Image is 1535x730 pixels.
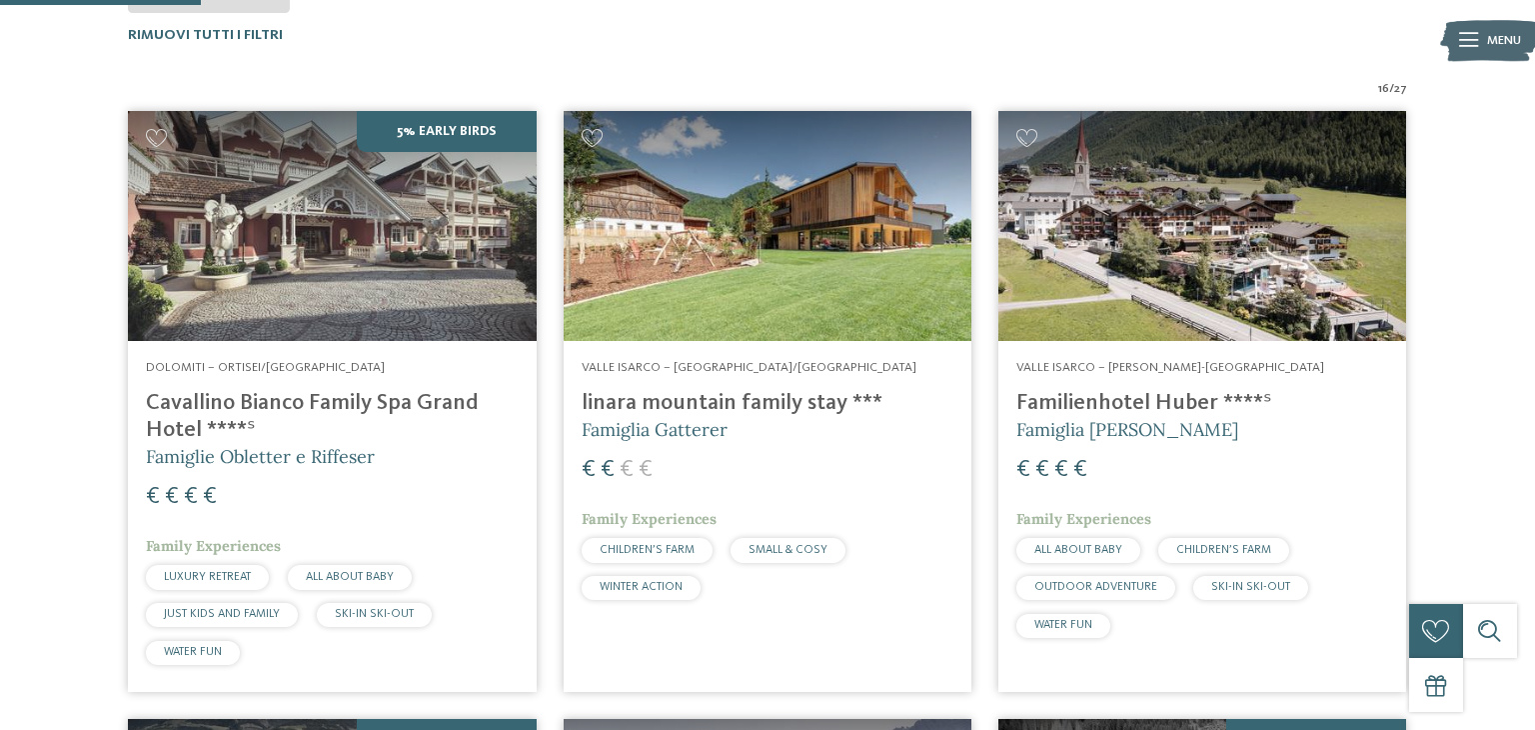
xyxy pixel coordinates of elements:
span: € [146,485,160,509]
span: € [620,458,634,482]
span: € [582,458,596,482]
a: Cercate un hotel per famiglie? Qui troverete solo i migliori! 5% Early Birds Dolomiti – Ortisei/[... [128,111,536,692]
span: ALL ABOUT BABY [306,571,394,583]
span: WINTER ACTION [600,581,683,593]
span: € [639,458,653,482]
span: € [184,485,198,509]
span: OUTDOOR ADVENTURE [1034,581,1157,593]
span: SKI-IN SKI-OUT [1211,581,1290,593]
span: € [203,485,217,509]
span: ALL ABOUT BABY [1034,544,1122,556]
h4: Cavallino Bianco Family Spa Grand Hotel ****ˢ [146,390,518,444]
span: Family Experiences [146,537,281,555]
span: CHILDREN’S FARM [1176,544,1271,556]
h4: linara mountain family stay *** [582,390,953,417]
span: LUXURY RETREAT [164,571,251,583]
a: Cercate un hotel per famiglie? Qui troverete solo i migliori! Valle Isarco – [PERSON_NAME]-[GEOGR... [998,111,1406,692]
span: Famiglia Gatterer [582,418,728,441]
span: Famiglia [PERSON_NAME] [1016,418,1238,441]
span: Dolomiti – Ortisei/[GEOGRAPHIC_DATA] [146,361,385,374]
span: € [165,485,179,509]
span: WATER FUN [1034,619,1092,631]
span: € [1073,458,1087,482]
span: WATER FUN [164,646,222,658]
span: Rimuovi tutti i filtri [128,28,283,42]
span: / [1389,80,1394,98]
span: SKI-IN SKI-OUT [335,608,414,620]
span: Valle Isarco – [PERSON_NAME]-[GEOGRAPHIC_DATA] [1016,361,1324,374]
img: Cercate un hotel per famiglie? Qui troverete solo i migliori! [998,111,1406,341]
span: € [601,458,615,482]
h4: Familienhotel Huber ****ˢ [1016,390,1388,417]
span: 16 [1378,80,1389,98]
a: Cercate un hotel per famiglie? Qui troverete solo i migliori! Valle Isarco – [GEOGRAPHIC_DATA]/[G... [564,111,971,692]
span: SMALL & COSY [749,544,827,556]
span: 27 [1394,80,1407,98]
span: € [1054,458,1068,482]
span: Famiglie Obletter e Riffeser [146,445,375,468]
img: Cercate un hotel per famiglie? Qui troverete solo i migliori! [564,111,971,341]
img: Family Spa Grand Hotel Cavallino Bianco ****ˢ [128,111,536,341]
span: € [1035,458,1049,482]
span: Family Experiences [1016,510,1151,528]
span: € [1016,458,1030,482]
span: Valle Isarco – [GEOGRAPHIC_DATA]/[GEOGRAPHIC_DATA] [582,361,916,374]
span: JUST KIDS AND FAMILY [164,608,280,620]
span: CHILDREN’S FARM [600,544,695,556]
span: Family Experiences [582,510,717,528]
